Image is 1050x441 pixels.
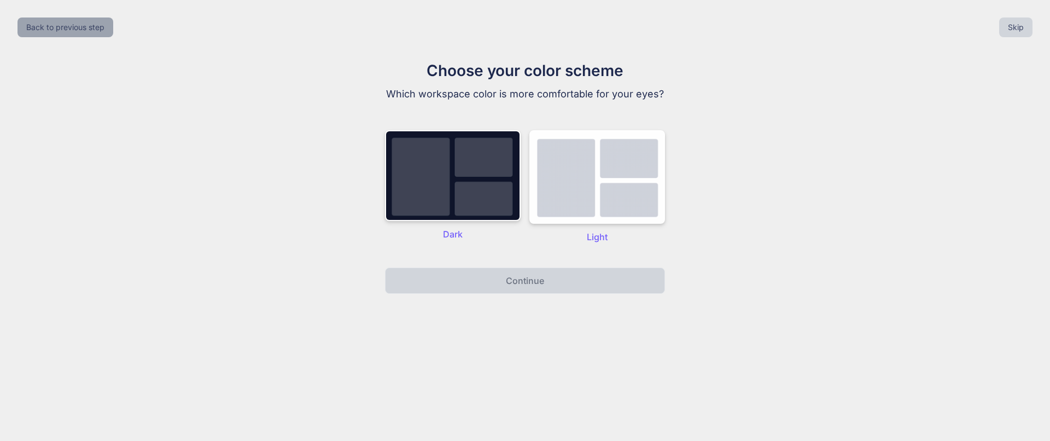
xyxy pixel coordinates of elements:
h1: Choose your color scheme [341,59,709,82]
p: Dark [385,228,521,241]
img: dark [529,130,665,224]
p: Continue [506,274,544,287]
p: Light [529,230,665,243]
p: Which workspace color is more comfortable for your eyes? [341,86,709,102]
button: Skip [999,18,1032,37]
button: Back to previous step [17,18,113,37]
img: dark [385,130,521,221]
button: Continue [385,268,665,294]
